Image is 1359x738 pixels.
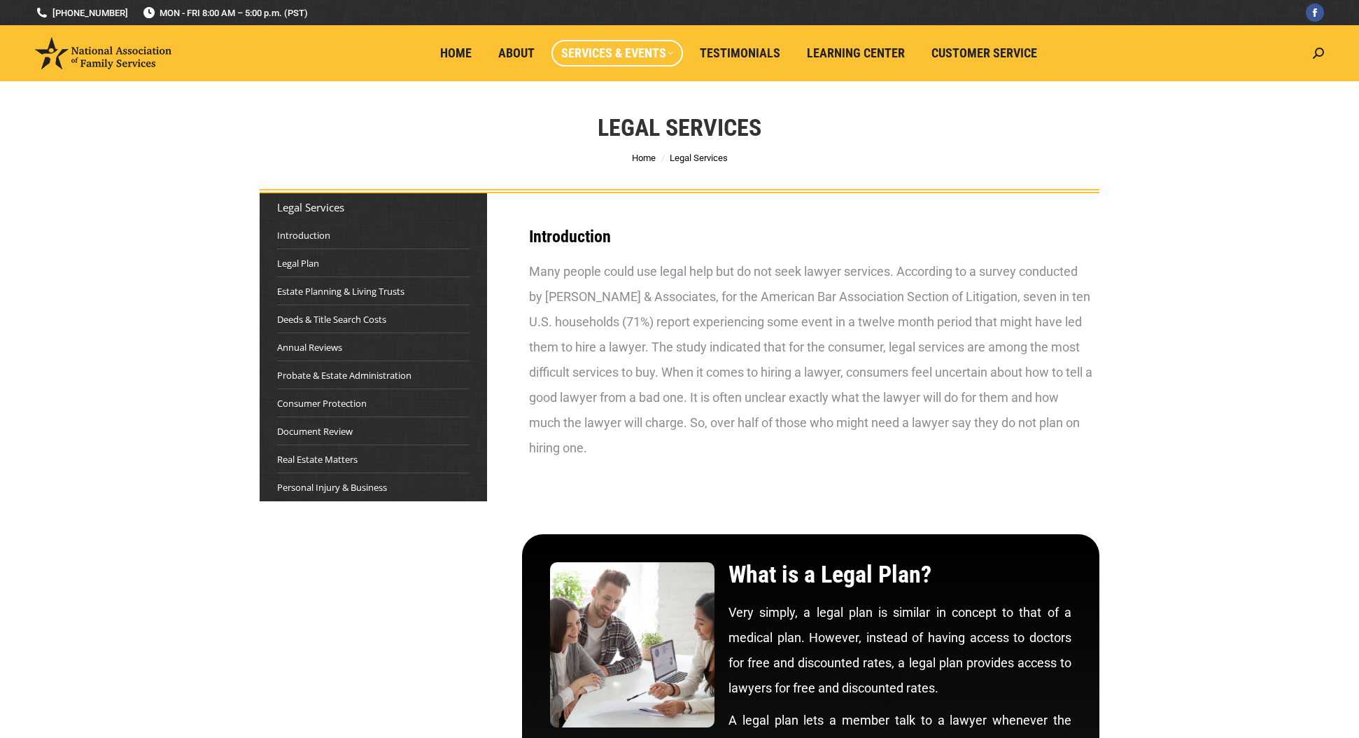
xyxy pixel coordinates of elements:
span: Testimonials [700,46,780,61]
a: Consumer Protection [277,396,367,410]
div: Many people could use legal help but do not seek lawyer services. According to a survey conducted... [529,259,1092,461]
a: Home [430,40,481,67]
h3: Introduction [529,228,1092,245]
a: Deeds & Title Search Costs [277,312,386,326]
a: About [488,40,544,67]
a: Learning Center [797,40,915,67]
a: Real Estate Matters [277,452,358,466]
span: Customer Service [931,46,1037,61]
img: What is a legal plan? [550,562,714,727]
a: Annual Reviews [277,340,342,354]
a: Probate & Estate Administration [277,368,411,382]
h2: What is a Legal Plan? [728,562,1071,586]
span: MON - FRI 8:00 AM – 5:00 p.m. (PST) [142,6,308,20]
img: National Association of Family Services [35,37,171,69]
span: Home [440,46,472,61]
a: Testimonials [690,40,790,67]
span: About [498,46,535,61]
a: Estate Planning & Living Trusts [277,284,404,298]
div: Legal Services [277,200,470,214]
a: Facebook page opens in new window [1306,4,1324,22]
a: Document Review [277,424,353,438]
h1: Legal Services [598,112,761,143]
a: [PHONE_NUMBER] [35,6,128,20]
a: Legal Plan [277,256,319,270]
span: Services & Events [561,46,673,61]
a: Personal Injury & Business [277,480,387,494]
a: Home [632,153,656,163]
a: Introduction [277,228,330,242]
p: Very simply, a legal plan is similar in concept to that of a medical plan. However, instead of ha... [728,600,1071,701]
span: Learning Center [807,46,905,61]
span: Legal Services [670,153,728,163]
a: Customer Service [922,40,1047,67]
